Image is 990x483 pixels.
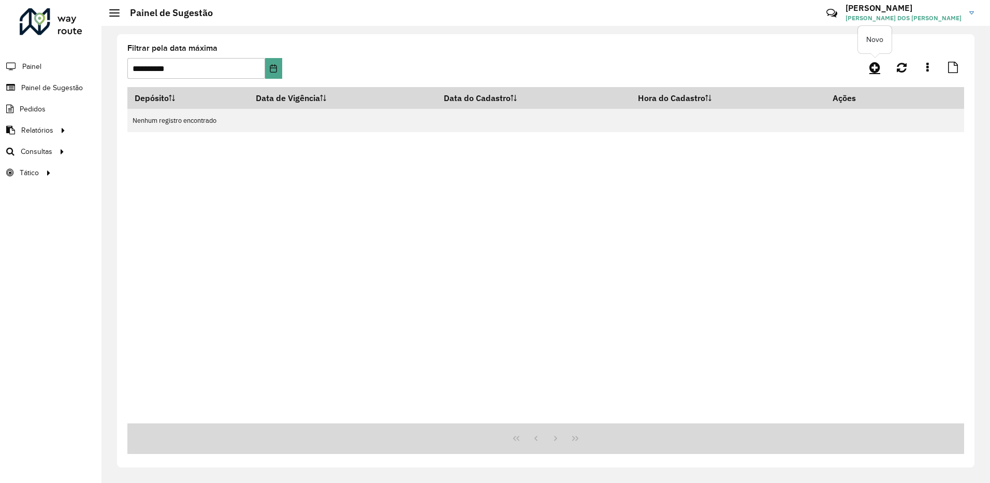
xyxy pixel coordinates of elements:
span: Pedidos [20,104,46,115]
span: [PERSON_NAME] DOS [PERSON_NAME] [846,13,962,23]
span: Tático [20,167,39,178]
span: Consultas [21,146,52,157]
th: Data do Cadastro [437,87,631,109]
th: Depósito [127,87,249,109]
th: Hora do Cadastro [631,87,826,109]
h3: [PERSON_NAME] [846,3,962,13]
th: Data de Vigência [249,87,436,109]
span: Relatórios [21,125,53,136]
a: Contato Rápido [821,2,843,24]
span: Painel [22,61,41,72]
button: Choose Date [265,58,282,79]
div: Novo [858,26,892,53]
td: Nenhum registro encontrado [127,109,964,132]
span: Painel de Sugestão [21,82,83,93]
h2: Painel de Sugestão [120,7,213,19]
label: Filtrar pela data máxima [127,42,217,54]
th: Ações [826,87,888,109]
